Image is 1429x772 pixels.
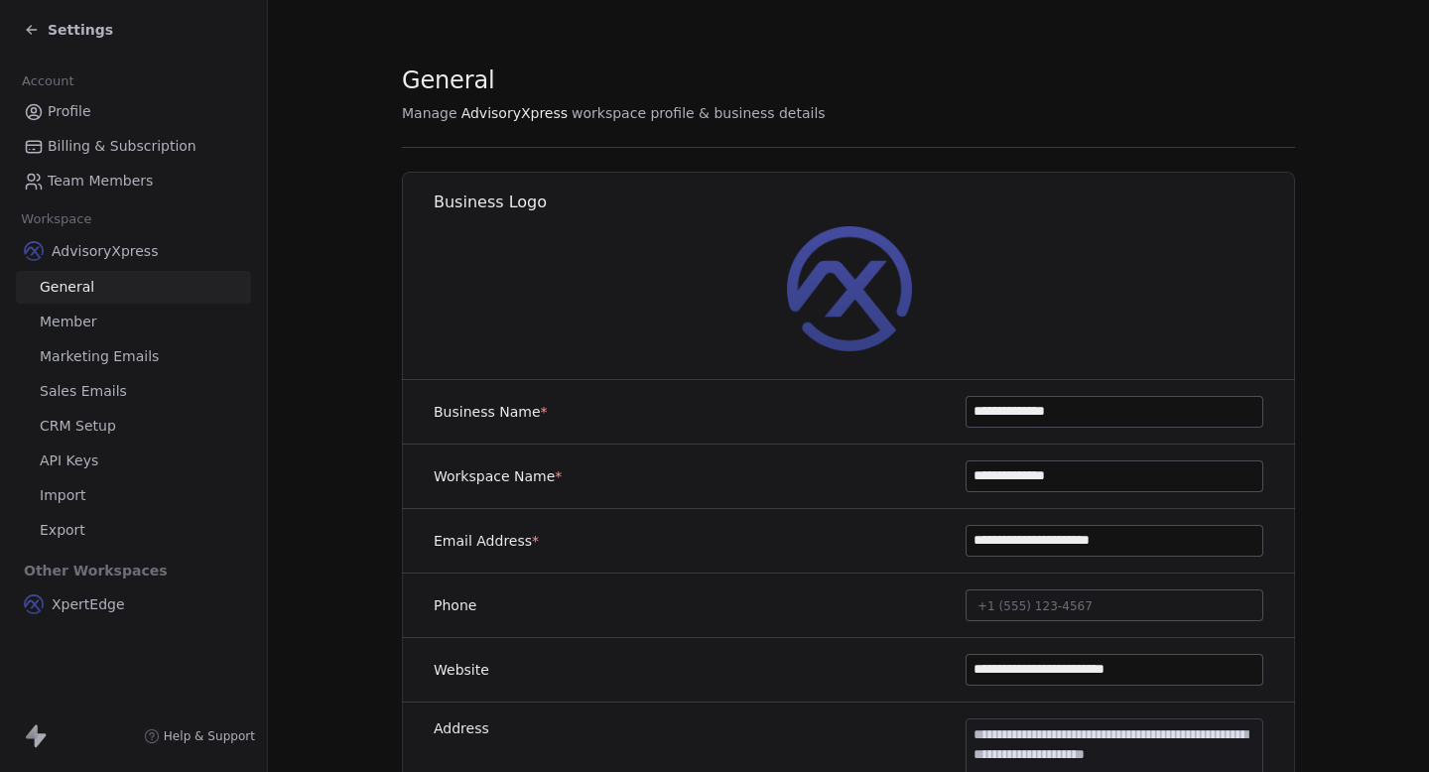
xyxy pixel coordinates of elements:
a: Export [16,514,251,547]
span: Team Members [48,171,153,192]
span: API Keys [40,450,98,471]
span: Manage [402,103,457,123]
span: Member [40,312,97,332]
label: Business Name [434,402,548,422]
label: Email Address [434,531,539,551]
span: Sales Emails [40,381,127,402]
button: +1 (555) 123-4567 [966,589,1263,621]
label: Workspace Name [434,466,562,486]
a: Help & Support [144,728,255,744]
span: Export [40,520,85,541]
a: General [16,271,251,304]
a: Settings [24,20,113,40]
label: Website [434,660,489,680]
span: workspace profile & business details [572,103,826,123]
span: Workspace [13,204,100,234]
span: Marketing Emails [40,346,159,367]
img: AX_logo_device_1080.png [24,241,44,261]
a: Member [16,306,251,338]
span: XpertEdge [52,594,125,614]
span: Other Workspaces [16,555,176,586]
span: CRM Setup [40,416,116,437]
span: AdvisoryXpress [52,241,158,261]
label: Phone [434,595,476,615]
span: Account [13,66,82,96]
span: General [40,277,94,298]
span: Import [40,485,85,506]
span: +1 (555) 123-4567 [977,599,1093,613]
span: Help & Support [164,728,255,744]
a: Profile [16,95,251,128]
h1: Business Logo [434,192,1296,213]
a: Import [16,479,251,512]
span: AdvisoryXpress [461,103,568,123]
a: Team Members [16,165,251,197]
img: AX_logo_device_1080.png [24,594,44,614]
span: General [402,65,495,95]
a: CRM Setup [16,410,251,443]
a: Marketing Emails [16,340,251,373]
span: Profile [48,101,91,122]
label: Address [434,718,489,738]
a: API Keys [16,445,251,477]
span: Settings [48,20,113,40]
img: AX_logo_device_1080.png [786,225,913,352]
a: Sales Emails [16,375,251,408]
span: Billing & Subscription [48,136,196,157]
a: Billing & Subscription [16,130,251,163]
